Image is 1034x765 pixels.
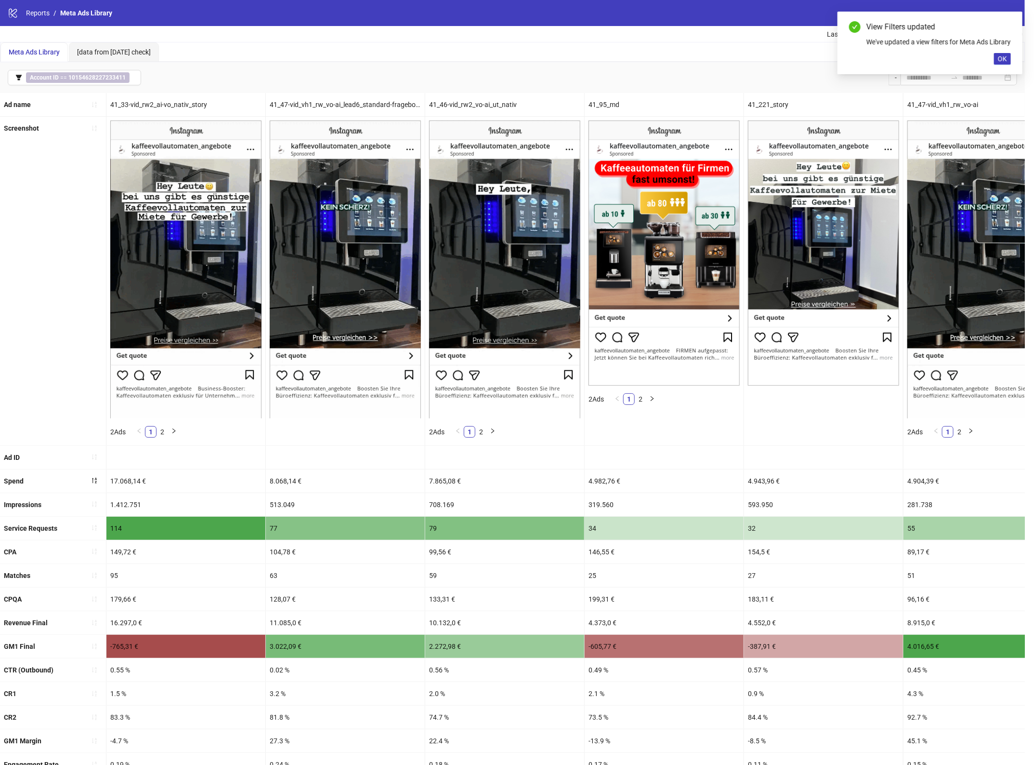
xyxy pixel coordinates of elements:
[994,53,1011,65] button: OK
[866,21,1011,33] div: View Filters updated
[866,37,1011,47] div: We've updated a view filters for Meta Ads Library
[998,55,1007,63] span: OK
[849,21,861,33] span: check-circle
[1000,21,1011,32] a: Close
